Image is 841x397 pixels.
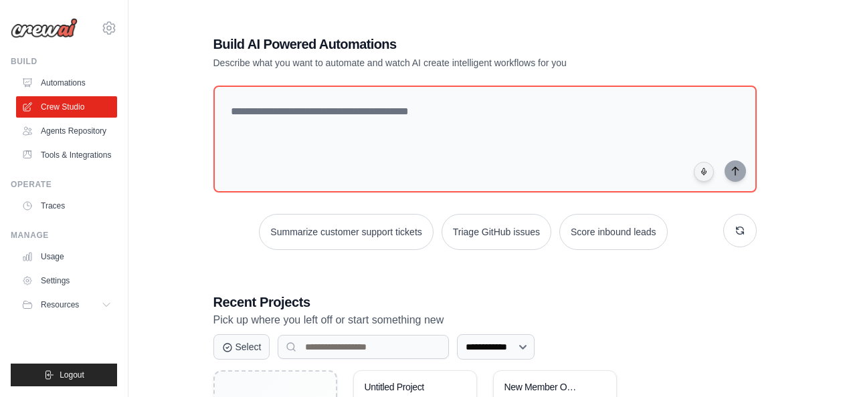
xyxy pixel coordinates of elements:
h1: Build AI Powered Automations [213,35,663,53]
a: Tools & Integrations [16,144,117,166]
span: Resources [41,299,79,310]
button: Select [213,334,270,360]
h3: Recent Projects [213,293,757,311]
button: Summarize customer support tickets [259,214,433,250]
a: Automations [16,72,117,94]
a: Crew Studio [16,96,117,118]
div: Build [11,56,117,67]
a: Settings [16,270,117,291]
button: Logout [11,364,117,386]
div: New Member Onboarding Form Generator [504,382,585,394]
button: Score inbound leads [559,214,668,250]
button: Resources [16,294,117,315]
button: Triage GitHub issues [442,214,551,250]
div: Untitled Project [365,382,446,394]
a: Agents Repository [16,120,117,142]
div: Manage [11,230,117,241]
a: Traces [16,195,117,217]
p: Describe what you want to automate and watch AI create intelligent workflows for you [213,56,663,70]
button: Click to speak your automation idea [694,162,714,182]
img: Logo [11,18,78,38]
a: Usage [16,246,117,267]
div: Operate [11,179,117,190]
button: Get new suggestions [723,214,757,247]
span: Logout [60,370,84,380]
p: Pick up where you left off or start something new [213,311,757,329]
